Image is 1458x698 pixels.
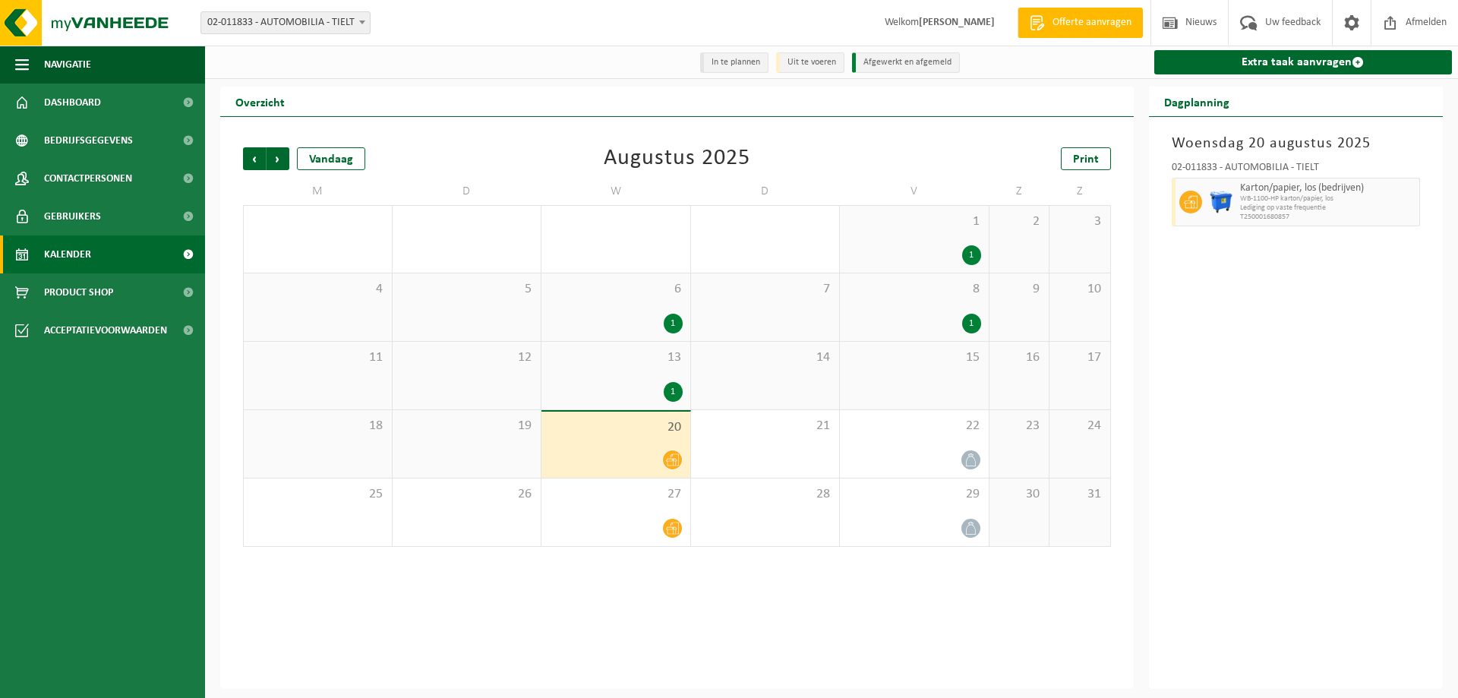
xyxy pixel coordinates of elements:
span: 5 [400,281,534,298]
span: 02-011833 - AUTOMOBILIA - TIELT [201,12,370,33]
span: Volgende [267,147,289,170]
span: 31 [1057,486,1102,503]
div: 1 [962,245,981,265]
span: Dashboard [44,84,101,122]
span: 27 [549,486,683,503]
span: 29 [847,486,981,503]
td: D [393,178,542,205]
span: WB-1100-HP karton/papier, los [1240,194,1416,204]
td: W [541,178,691,205]
span: Acceptatievoorwaarden [44,311,167,349]
td: Z [989,178,1050,205]
span: Bedrijfsgegevens [44,122,133,159]
span: 26 [400,486,534,503]
strong: [PERSON_NAME] [919,17,995,28]
div: 1 [664,314,683,333]
h3: Woensdag 20 augustus 2025 [1172,132,1421,155]
td: D [691,178,841,205]
a: Print [1061,147,1111,170]
span: 10 [1057,281,1102,298]
span: 23 [997,418,1042,434]
div: Augustus 2025 [604,147,750,170]
span: 3 [1057,213,1102,230]
span: 8 [847,281,981,298]
span: Product Shop [44,273,113,311]
div: 02-011833 - AUTOMOBILIA - TIELT [1172,163,1421,178]
span: Print [1073,153,1099,166]
span: 12 [400,349,534,366]
a: Offerte aanvragen [1018,8,1143,38]
span: 2 [997,213,1042,230]
span: 19 [400,418,534,434]
span: 16 [997,349,1042,366]
span: Offerte aanvragen [1049,15,1135,30]
span: 14 [699,349,832,366]
span: 17 [1057,349,1102,366]
span: 22 [847,418,981,434]
span: Kalender [44,235,91,273]
span: 9 [997,281,1042,298]
span: T250001680857 [1240,213,1416,222]
span: Contactpersonen [44,159,132,197]
td: M [243,178,393,205]
a: Extra taak aanvragen [1154,50,1453,74]
span: 15 [847,349,981,366]
span: 30 [997,486,1042,503]
span: Gebruikers [44,197,101,235]
span: 28 [699,486,832,503]
li: Uit te voeren [776,52,844,73]
span: 13 [549,349,683,366]
span: 20 [549,419,683,436]
div: 1 [962,314,981,333]
div: 1 [664,382,683,402]
span: Navigatie [44,46,91,84]
span: 25 [251,486,384,503]
td: V [840,178,989,205]
span: 7 [699,281,832,298]
img: WB-1100-HPE-BE-01 [1210,191,1232,213]
span: 02-011833 - AUTOMOBILIA - TIELT [200,11,371,34]
div: Vandaag [297,147,365,170]
td: Z [1049,178,1110,205]
li: Afgewerkt en afgemeld [852,52,960,73]
span: 4 [251,281,384,298]
span: 24 [1057,418,1102,434]
h2: Dagplanning [1149,87,1245,116]
span: 11 [251,349,384,366]
h2: Overzicht [220,87,300,116]
span: 18 [251,418,384,434]
span: 6 [549,281,683,298]
span: Lediging op vaste frequentie [1240,204,1416,213]
span: 1 [847,213,981,230]
span: Vorige [243,147,266,170]
li: In te plannen [700,52,768,73]
span: 21 [699,418,832,434]
span: Karton/papier, los (bedrijven) [1240,182,1416,194]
